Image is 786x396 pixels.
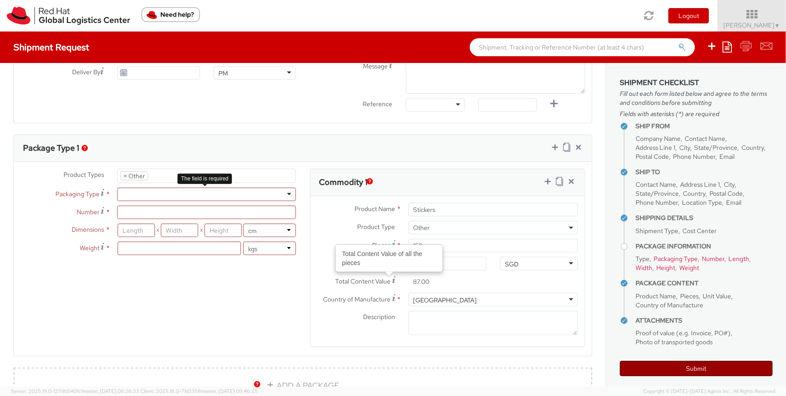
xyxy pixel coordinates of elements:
[656,264,675,272] span: Height
[363,313,395,321] span: Description
[636,144,675,152] span: Address Line 1
[161,224,198,237] input: Width
[505,260,518,269] div: SGD
[654,255,698,263] span: Packaging Type
[680,292,699,300] span: Pieces
[636,189,679,198] span: State/Province
[636,227,678,235] span: Shipment Type
[636,215,772,221] h4: Shipping Details
[636,153,669,161] span: Postal Code
[620,79,772,87] h3: Shipment Checklist
[741,144,764,152] span: Country
[72,67,100,77] span: Deliver By
[636,243,772,250] h4: Package Information
[23,144,79,153] h3: Package Type 1
[141,388,258,394] span: Client: 2025.18.0-71d3358
[413,296,477,305] div: [GEOGRAPHIC_DATA]
[355,205,395,213] span: Product Name
[77,208,100,216] span: Number
[680,180,720,189] span: Address Line 1
[726,198,741,207] span: Email
[694,144,737,152] span: State/Province
[636,301,703,309] span: Country of Manufacture
[336,277,391,285] span: Total Content Value
[682,227,717,235] span: Cost Center
[636,317,772,324] h4: Attachments
[409,221,578,234] span: Other
[319,178,368,187] h3: Commodity 1
[636,338,713,346] span: Photo of transported goods
[636,169,772,175] h4: Ship To
[141,7,200,22] button: Need help?
[7,7,130,25] img: rh-logistics-00dfa346123c4ec078e1.svg
[120,171,148,180] li: Other
[775,22,780,29] span: ▼
[201,388,258,394] span: master, [DATE] 09:46:25
[636,135,681,143] span: Company Name
[358,223,395,231] span: Product Type
[218,69,228,78] div: PM
[373,241,391,249] span: Pieces
[14,42,89,52] h4: Shipment Request
[724,180,735,189] span: City
[685,135,725,143] span: Contact Name
[679,264,699,272] span: Weight
[470,38,695,56] input: Shipment, Tracking or Reference Number (at least 4 chars)
[709,189,743,198] span: Postal Code
[413,224,573,232] span: Other
[679,144,690,152] span: City
[72,225,104,234] span: Dimensions
[82,388,139,394] span: master, [DATE] 08:26:33
[198,224,204,237] span: X
[636,123,772,130] h4: Ship From
[682,198,722,207] span: Location Type
[620,109,772,118] span: Fields with asterisks (*) are required
[719,153,735,161] span: Email
[643,388,775,395] span: Copyright © [DATE]-[DATE] Agistix Inc., All Rights Reserved
[683,189,705,198] span: Country
[636,198,678,207] span: Phone Number
[204,224,242,237] input: Height
[363,62,388,70] span: Message
[336,245,442,271] div: Total Content Value of all the pieces
[11,388,139,394] span: Server: 2025.19.0-1259b540fc1
[703,292,731,300] span: Unit Value
[668,8,709,23] button: Logout
[177,174,232,184] div: The field is required
[636,329,731,337] span: Proof of value (e.g. Invoice, PO#)
[636,180,676,189] span: Contact Name
[673,153,715,161] span: Phone Number
[636,264,652,272] span: Width
[363,100,392,108] span: Reference
[80,244,100,252] span: Weight
[620,361,772,376] button: Submit
[55,190,100,198] span: Packaging Type
[636,280,772,287] h4: Package Content
[64,171,104,179] span: Product Types
[702,255,724,263] span: Number
[323,295,391,303] span: Country of Manufacture
[728,255,749,263] span: Length
[636,255,650,263] span: Type
[118,224,155,237] input: Length
[155,224,161,237] span: X
[724,21,780,29] span: [PERSON_NAME]
[636,292,676,300] span: Product Name
[620,89,772,107] span: Fill out each form listed below and agree to the terms and conditions before submitting
[123,172,127,180] span: ×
